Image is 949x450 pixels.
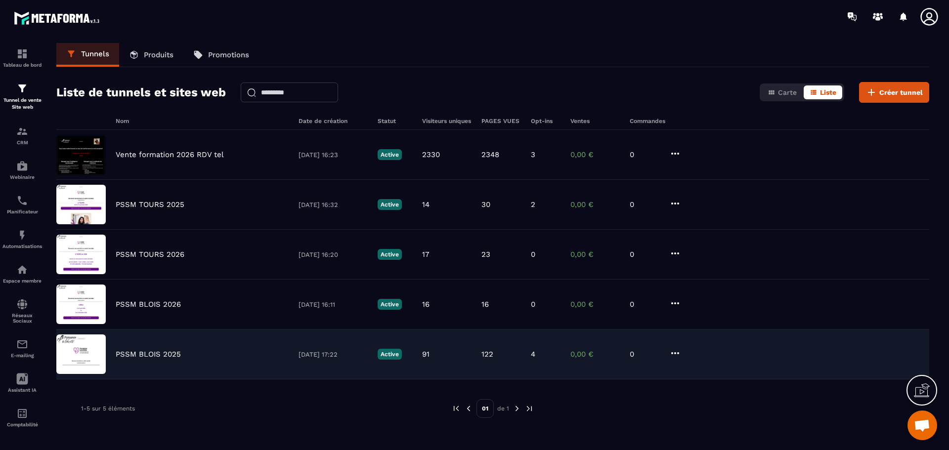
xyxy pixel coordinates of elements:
[119,43,183,67] a: Produits
[16,160,28,172] img: automations
[2,75,42,118] a: formationformationTunnel de vente Site web
[56,334,106,374] img: image
[56,185,106,224] img: image
[570,300,620,309] p: 0,00 €
[2,422,42,427] p: Comptabilité
[378,149,402,160] p: Active
[2,97,42,111] p: Tunnel de vente Site web
[531,250,535,259] p: 0
[2,174,42,180] p: Webinaire
[464,404,473,413] img: prev
[630,250,659,259] p: 0
[16,408,28,419] img: accountant
[299,201,368,208] p: [DATE] 16:32
[378,118,412,124] h6: Statut
[481,200,490,209] p: 30
[907,410,937,440] div: Ouvrir le chat
[531,150,535,159] p: 3
[2,353,42,358] p: E-mailing
[497,405,509,412] p: de 1
[208,50,249,59] p: Promotions
[452,404,461,413] img: prev
[16,264,28,276] img: automations
[859,82,929,103] button: Créer tunnel
[2,400,42,435] a: accountantaccountantComptabilité
[481,350,493,359] p: 122
[2,313,42,324] p: Réseaux Sociaux
[16,48,28,60] img: formation
[2,41,42,75] a: formationformationTableau de bord
[2,187,42,222] a: schedulerschedulerPlanificateur
[422,350,430,359] p: 91
[531,300,535,309] p: 0
[2,140,42,145] p: CRM
[778,88,797,96] span: Carte
[2,153,42,187] a: automationsautomationsWebinaire
[299,301,368,308] p: [DATE] 16:11
[116,118,289,124] h6: Nom
[16,82,28,94] img: formation
[820,88,836,96] span: Liste
[630,118,665,124] h6: Commandes
[299,351,368,358] p: [DATE] 17:22
[14,9,103,27] img: logo
[2,118,42,153] a: formationformationCRM
[630,350,659,359] p: 0
[481,150,499,159] p: 2348
[16,195,28,206] img: scheduler
[762,85,803,99] button: Carte
[378,199,402,210] p: Active
[525,404,534,413] img: next
[378,349,402,360] p: Active
[116,300,181,309] p: PSSM BLOIS 2026
[299,151,368,159] p: [DATE] 16:23
[2,387,42,393] p: Assistant IA
[2,291,42,331] a: social-networksocial-networkRéseaux Sociaux
[378,249,402,260] p: Active
[422,300,430,309] p: 16
[422,118,472,124] h6: Visiteurs uniques
[81,405,135,412] p: 1-5 sur 5 éléments
[481,118,521,124] h6: PAGES VUES
[570,350,620,359] p: 0,00 €
[2,62,42,68] p: Tableau de bord
[56,82,226,102] h2: Liste de tunnels et sites web
[513,404,521,413] img: next
[56,135,106,174] img: image
[116,350,181,359] p: PSSM BLOIS 2025
[16,338,28,350] img: email
[144,50,173,59] p: Produits
[2,256,42,291] a: automationsautomationsEspace membre
[116,200,184,209] p: PSSM TOURS 2025
[570,250,620,259] p: 0,00 €
[570,200,620,209] p: 0,00 €
[476,399,494,418] p: 01
[2,244,42,249] p: Automatisations
[378,299,402,310] p: Active
[630,200,659,209] p: 0
[630,300,659,309] p: 0
[531,350,535,359] p: 4
[531,200,535,209] p: 2
[299,118,368,124] h6: Date de création
[2,278,42,284] p: Espace membre
[56,43,119,67] a: Tunnels
[804,85,842,99] button: Liste
[2,366,42,400] a: Assistant IA
[570,150,620,159] p: 0,00 €
[481,300,489,309] p: 16
[422,150,440,159] p: 2330
[81,49,109,58] p: Tunnels
[879,87,923,97] span: Créer tunnel
[116,250,184,259] p: PSSM TOURS 2026
[481,250,490,259] p: 23
[2,222,42,256] a: automationsautomationsAutomatisations
[16,229,28,241] img: automations
[16,125,28,137] img: formation
[299,251,368,258] p: [DATE] 16:20
[531,118,561,124] h6: Opt-ins
[116,150,224,159] p: Vente formation 2026 RDV tel
[630,150,659,159] p: 0
[422,250,429,259] p: 17
[2,209,42,214] p: Planificateur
